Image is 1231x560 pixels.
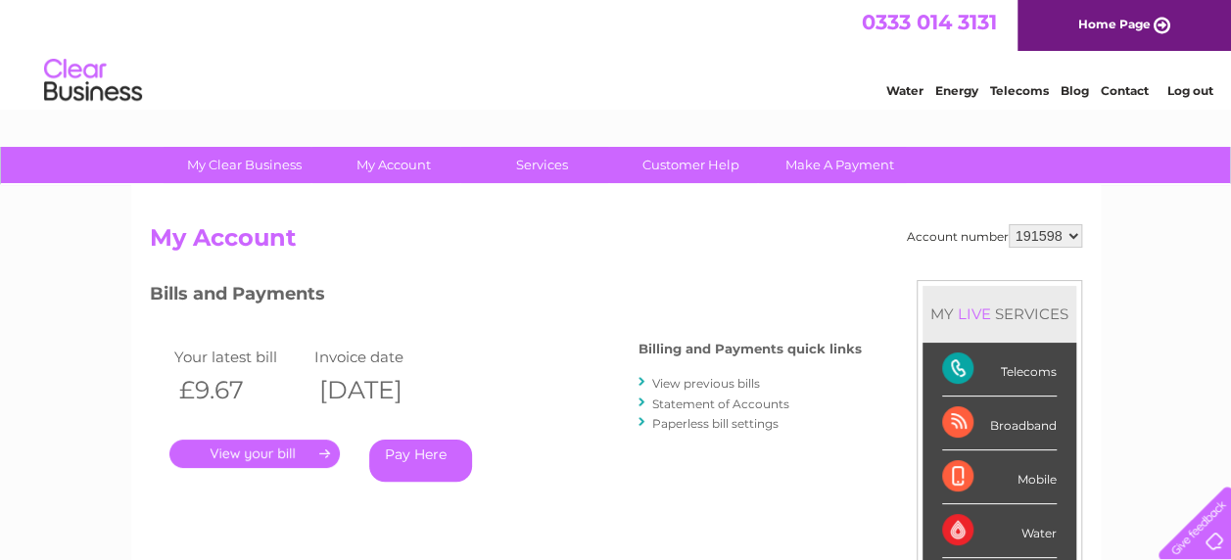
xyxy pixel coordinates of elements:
a: Make A Payment [759,147,921,183]
a: Contact [1101,83,1149,98]
a: Services [461,147,623,183]
a: Log out [1166,83,1212,98]
h2: My Account [150,224,1082,261]
a: Water [886,83,923,98]
a: Blog [1061,83,1089,98]
div: MY SERVICES [923,286,1076,342]
h4: Billing and Payments quick links [639,342,862,356]
h3: Bills and Payments [150,280,862,314]
a: Pay Here [369,440,472,482]
div: Water [942,504,1057,558]
a: My Account [312,147,474,183]
a: Telecoms [990,83,1049,98]
td: Invoice date [309,344,450,370]
td: Your latest bill [169,344,310,370]
div: Account number [907,224,1082,248]
div: Mobile [942,450,1057,504]
img: logo.png [43,51,143,111]
a: . [169,440,340,468]
th: £9.67 [169,370,310,410]
a: Energy [935,83,978,98]
div: Broadband [942,397,1057,450]
a: View previous bills [652,376,760,391]
a: Statement of Accounts [652,397,789,411]
a: 0333 014 3131 [862,10,997,34]
div: Clear Business is a trading name of Verastar Limited (registered in [GEOGRAPHIC_DATA] No. 3667643... [154,11,1079,95]
div: Telecoms [942,343,1057,397]
a: Customer Help [610,147,772,183]
th: [DATE] [309,370,450,410]
a: Paperless bill settings [652,416,779,431]
div: LIVE [954,304,995,323]
a: My Clear Business [164,147,325,183]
